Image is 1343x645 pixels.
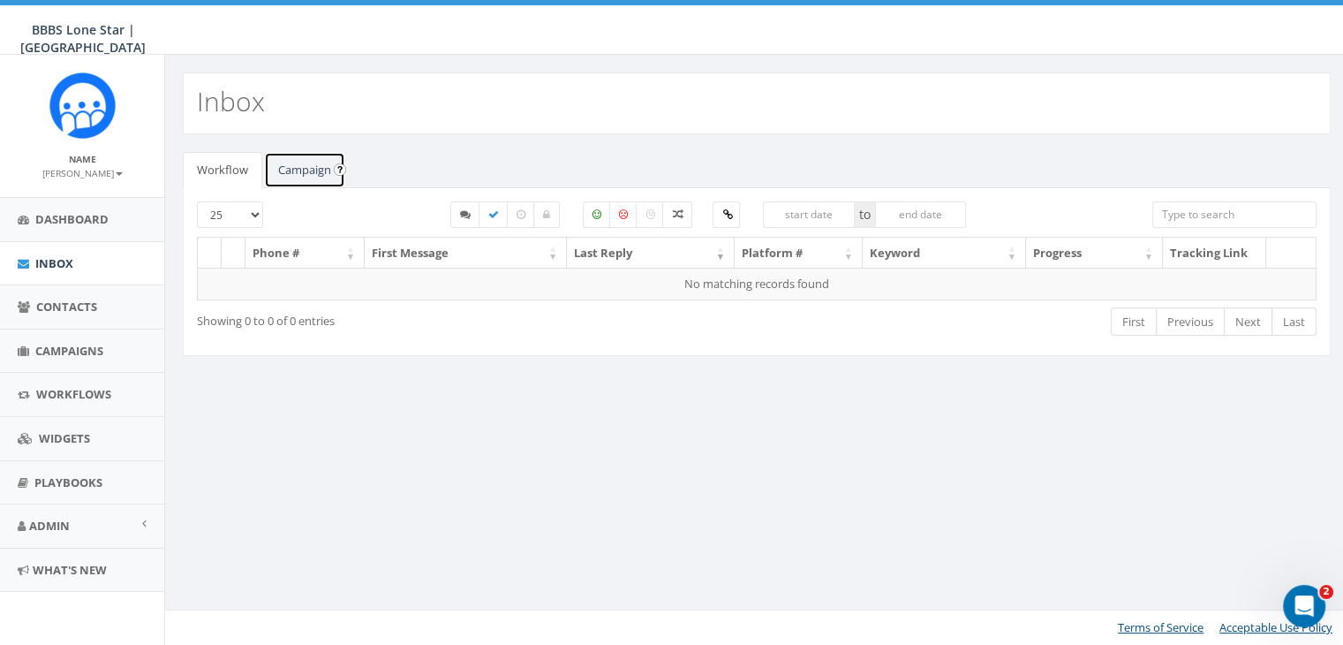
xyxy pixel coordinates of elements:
span: Workflows [36,386,111,402]
label: Neutral [636,201,664,228]
th: Last Reply: activate to sort column ascending [567,238,735,269]
span: BBBS Lone Star | [GEOGRAPHIC_DATA] [20,21,146,56]
input: Type to search [1152,201,1317,228]
label: Negative [609,201,638,228]
th: Phone #: activate to sort column ascending [245,238,365,269]
label: Closed [533,201,560,228]
th: Tracking Link [1163,238,1266,269]
a: Workflow [183,152,262,188]
label: Positive [583,201,611,228]
label: Started [450,201,480,228]
a: [PERSON_NAME] [42,164,123,180]
a: Campaign [264,152,345,188]
iframe: Intercom live chat [1283,585,1325,627]
input: Submit [334,163,346,176]
label: Expired [507,201,535,228]
img: Rally_Corp_Icon.png [49,72,116,139]
span: Playbooks [34,474,102,490]
a: Last [1271,307,1317,337]
h2: Inbox [197,87,265,116]
small: [PERSON_NAME] [42,167,123,179]
span: 2 [1319,585,1333,599]
div: Showing 0 to 0 of 0 entries [197,306,648,330]
input: start date [763,201,855,228]
label: Mixed [662,201,692,228]
label: Completed [479,201,509,228]
a: Previous [1156,307,1225,337]
span: Campaigns [35,343,103,359]
span: Contacts [36,299,97,315]
span: to [855,201,875,228]
span: Widgets [39,430,90,446]
th: Platform #: activate to sort column ascending [735,238,863,269]
th: Keyword: activate to sort column ascending [863,238,1026,269]
a: First [1111,307,1157,337]
span: Admin [29,518,70,534]
th: Progress: activate to sort column ascending [1026,238,1163,269]
input: end date [875,201,967,228]
td: No matching records found [198,268,1317,300]
span: Dashboard [35,211,109,227]
span: What's New [33,562,107,578]
a: Next [1224,307,1272,337]
a: Terms of Service [1118,619,1203,635]
span: Inbox [35,255,73,271]
th: First Message: activate to sort column ascending [365,238,567,269]
small: Name [69,153,96,165]
label: Clicked [713,201,740,228]
a: Acceptable Use Policy [1219,619,1332,635]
